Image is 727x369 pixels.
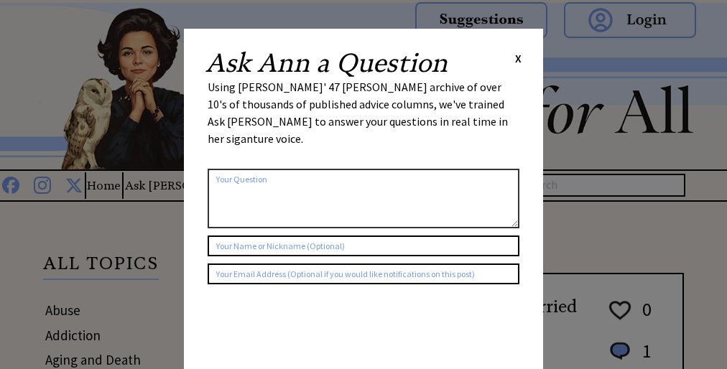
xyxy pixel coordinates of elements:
[208,299,426,355] iframe: reCAPTCHA
[208,263,519,284] input: Your Email Address (Optional if you would like notifications on this post)
[205,50,448,76] h2: Ask Ann a Question
[208,235,519,256] input: Your Name or Nickname (Optional)
[208,78,519,162] div: Using [PERSON_NAME]' 47 [PERSON_NAME] archive of over 10's of thousands of published advice colum...
[515,51,522,65] span: X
